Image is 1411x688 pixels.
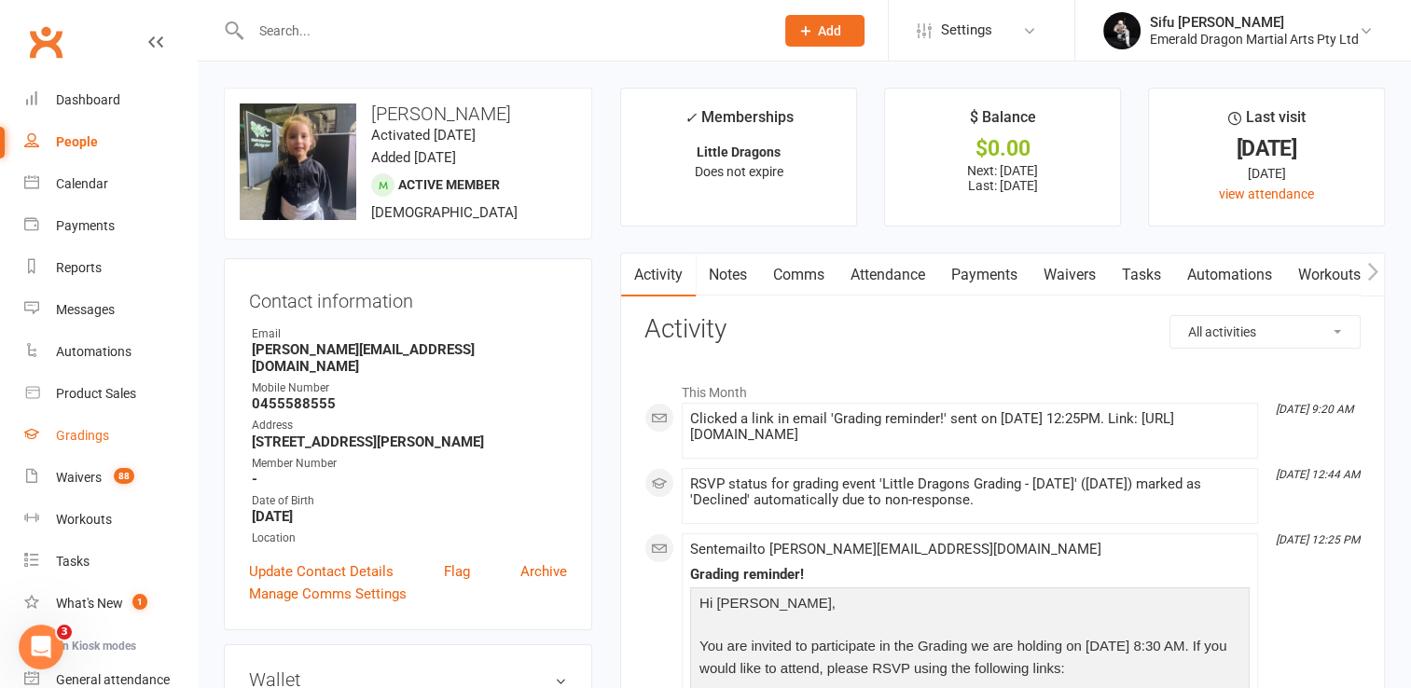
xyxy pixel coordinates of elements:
div: Address [252,417,567,434]
a: Automations [1174,254,1285,296]
div: [DATE] [1166,139,1367,158]
a: Comms [760,254,837,296]
div: General attendance [56,672,170,687]
div: Sifu [PERSON_NAME] [1150,14,1359,31]
strong: - [252,471,567,488]
a: Gradings [24,415,197,457]
span: 88 [114,468,134,484]
strong: [STREET_ADDRESS][PERSON_NAME] [252,433,567,450]
p: Next: [DATE] Last: [DATE] [902,163,1103,193]
strong: 0455588555 [252,395,567,412]
div: Grading reminder! [690,567,1250,583]
div: Location [252,530,567,547]
h3: Activity [644,315,1361,344]
a: Workouts [24,499,197,541]
a: Payments [938,254,1031,296]
a: Product Sales [24,373,197,415]
li: This Month [644,373,1361,403]
div: Calendar [56,176,108,191]
span: Settings [941,9,992,51]
a: What's New1 [24,583,197,625]
a: Archive [520,560,567,583]
a: Activity [621,254,696,296]
a: view attendance [1219,186,1314,201]
h3: [PERSON_NAME] [240,103,576,124]
a: Attendance [837,254,938,296]
span: 1 [132,594,147,610]
span: Does not expire [695,164,783,179]
i: [DATE] 9:20 AM [1276,403,1353,416]
div: Emerald Dragon Martial Arts Pty Ltd [1150,31,1359,48]
iframe: Intercom live chat [19,625,63,669]
time: Activated [DATE] [371,127,476,144]
span: [DEMOGRAPHIC_DATA] [371,204,518,221]
div: Automations [56,344,131,359]
div: $0.00 [902,139,1103,158]
div: Clicked a link in email 'Grading reminder!' sent on [DATE] 12:25PM. Link: [URL][DOMAIN_NAME] [690,411,1250,443]
strong: [DATE] [252,508,567,525]
a: Tasks [1109,254,1174,296]
span: Add [818,23,841,38]
i: [DATE] 12:25 PM [1276,533,1360,546]
div: Dashboard [56,92,120,107]
a: Tasks [24,541,197,583]
div: Date of Birth [252,492,567,510]
a: Dashboard [24,79,197,121]
button: Add [785,15,865,47]
strong: [PERSON_NAME][EMAIL_ADDRESS][DOMAIN_NAME] [252,341,567,375]
a: Calendar [24,163,197,205]
div: Payments [56,218,115,233]
a: Waivers 88 [24,457,197,499]
div: Email [252,325,567,343]
div: Member Number [252,455,567,473]
div: Waivers [56,470,102,485]
time: Added [DATE] [371,149,456,166]
p: Hi [PERSON_NAME], [695,592,1245,619]
div: Memberships [685,105,794,140]
a: Automations [24,331,197,373]
a: People [24,121,197,163]
div: RSVP status for grading event 'Little Dragons Grading - [DATE]' ([DATE]) marked as 'Declined' aut... [690,476,1250,508]
a: Update Contact Details [249,560,394,583]
div: Messages [56,302,115,317]
p: You are invited to participate in the Grading we are holding on [DATE] 8:30 AM. If you would like... [695,635,1245,684]
a: Notes [696,254,760,296]
div: $ Balance [970,105,1036,139]
span: Sent email to [PERSON_NAME][EMAIL_ADDRESS][DOMAIN_NAME] [690,541,1101,557]
input: Search... [245,18,761,44]
div: Gradings [56,428,109,443]
div: [DATE] [1166,163,1367,184]
div: Product Sales [56,386,136,401]
div: People [56,134,98,149]
i: ✓ [685,109,697,127]
i: [DATE] 12:44 AM [1276,468,1360,481]
a: Waivers [1031,254,1109,296]
span: Active member [398,177,500,192]
a: Messages [24,289,197,331]
div: Workouts [56,512,112,527]
a: Payments [24,205,197,247]
div: Reports [56,260,102,275]
a: Flag [444,560,470,583]
span: 3 [57,625,72,640]
h3: Contact information [249,283,567,311]
a: Reports [24,247,197,289]
div: What's New [56,596,123,611]
div: Mobile Number [252,379,567,397]
img: thumb_image1710756300.png [1103,12,1141,49]
strong: Little Dragons [697,144,781,159]
div: Tasks [56,554,90,569]
img: image1738817484.png [240,103,356,220]
a: Clubworx [22,19,69,65]
a: Workouts [1285,254,1374,296]
a: Manage Comms Settings [249,583,407,605]
div: Last visit [1227,105,1305,139]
